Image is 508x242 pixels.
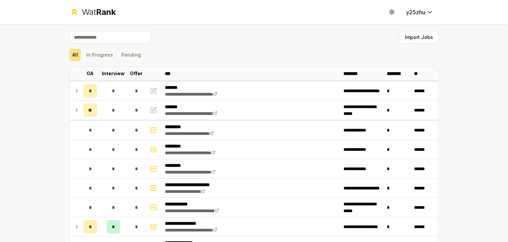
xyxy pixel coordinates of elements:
button: Import Jobs [399,31,439,43]
button: Pending [118,49,144,61]
button: y25zhu [401,6,439,18]
span: y25zhu [406,8,425,16]
a: WatRank [70,7,116,18]
button: All [70,49,81,61]
p: Interview [102,70,125,77]
span: Rank [96,7,116,17]
p: Offer [130,70,143,77]
div: Wat [82,7,116,18]
p: OA [87,70,94,77]
button: In Progress [83,49,116,61]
